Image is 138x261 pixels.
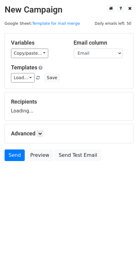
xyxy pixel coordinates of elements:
a: Load... [11,73,34,83]
h5: Advanced [11,130,127,137]
a: Daily emails left: 50 [93,21,133,26]
h2: New Campaign [5,5,133,15]
button: Save [44,73,60,83]
a: Send [5,149,25,161]
h5: Email column [74,39,127,46]
a: Preview [26,149,53,161]
h5: Recipients [11,98,127,105]
a: Send Test Email [55,149,101,161]
h5: Variables [11,39,64,46]
a: Templates [11,64,37,71]
small: Google Sheet: [5,21,80,26]
div: Loading... [11,98,127,114]
a: Template for mail merge [32,21,80,26]
span: Daily emails left: 50 [93,20,133,27]
a: Copy/paste... [11,49,48,58]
